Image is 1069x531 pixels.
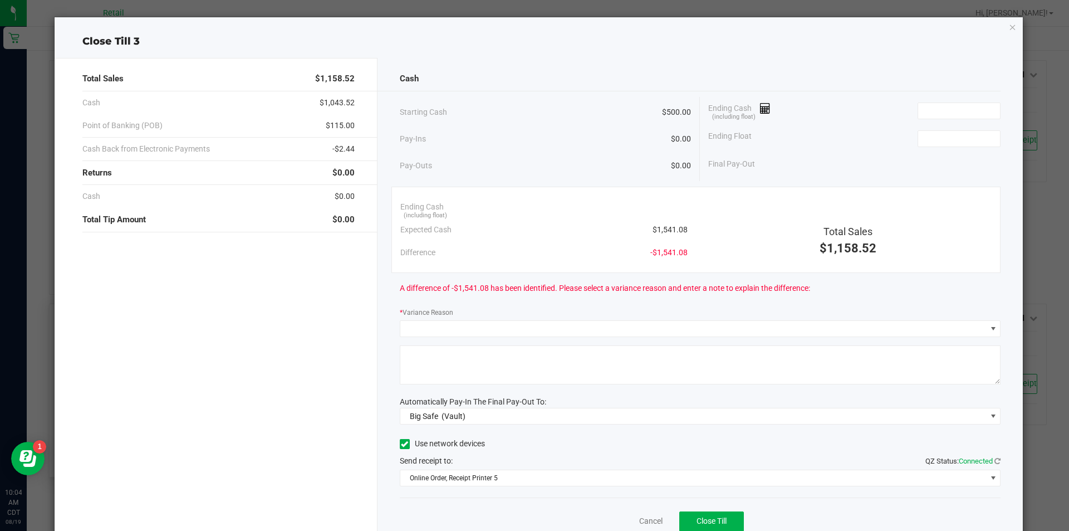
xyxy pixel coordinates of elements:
span: Cash [400,72,419,85]
span: Ending Cash [708,103,771,119]
div: Close Till 3 [55,34,1023,49]
span: $115.00 [326,120,355,131]
span: Starting Cash [400,106,447,118]
span: -$2.44 [332,143,355,155]
span: Pay-Ins [400,133,426,145]
span: $1,043.52 [320,97,355,109]
span: Total Sales [82,72,124,85]
span: Cash [82,97,100,109]
span: (Vault) [442,412,465,421]
span: Send receipt to: [400,456,453,465]
span: Ending Float [708,130,752,147]
label: Variance Reason [400,308,453,318]
label: Use network devices [400,438,485,450]
span: (including float) [404,211,447,221]
span: Close Till [697,517,727,525]
span: Automatically Pay-In The Final Pay-Out To: [400,397,546,406]
span: Expected Cash [400,224,452,236]
span: A difference of -$1,541.08 has been identified. Please select a variance reason and enter a note ... [400,282,810,294]
span: $0.00 [332,213,355,226]
span: Cash Back from Electronic Payments [82,143,210,155]
div: Returns [82,161,355,185]
span: Cash [82,191,100,202]
span: $500.00 [662,106,691,118]
span: QZ Status: [925,457,1001,465]
span: (including float) [712,113,756,122]
span: $0.00 [335,191,355,202]
span: $0.00 [671,160,691,172]
span: -$1,541.08 [650,247,688,259]
span: Ending Cash [400,201,444,213]
span: Final Pay-Out [708,158,755,170]
iframe: Resource center [11,442,45,475]
span: Total Sales [823,226,872,237]
span: Big Safe [410,412,438,421]
span: $0.00 [332,167,355,179]
span: $1,158.52 [820,241,876,255]
span: Connected [959,457,993,465]
span: Point of Banking (POB) [82,120,163,131]
iframe: Resource center unread badge [33,440,46,454]
span: Online Order, Receipt Printer 5 [400,470,987,486]
span: $1,541.08 [653,224,688,236]
span: $0.00 [671,133,691,145]
span: Pay-Outs [400,160,432,172]
span: $1,158.52 [315,72,355,85]
span: Difference [400,247,435,259]
span: Total Tip Amount [82,213,146,226]
a: Cancel [639,515,663,527]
